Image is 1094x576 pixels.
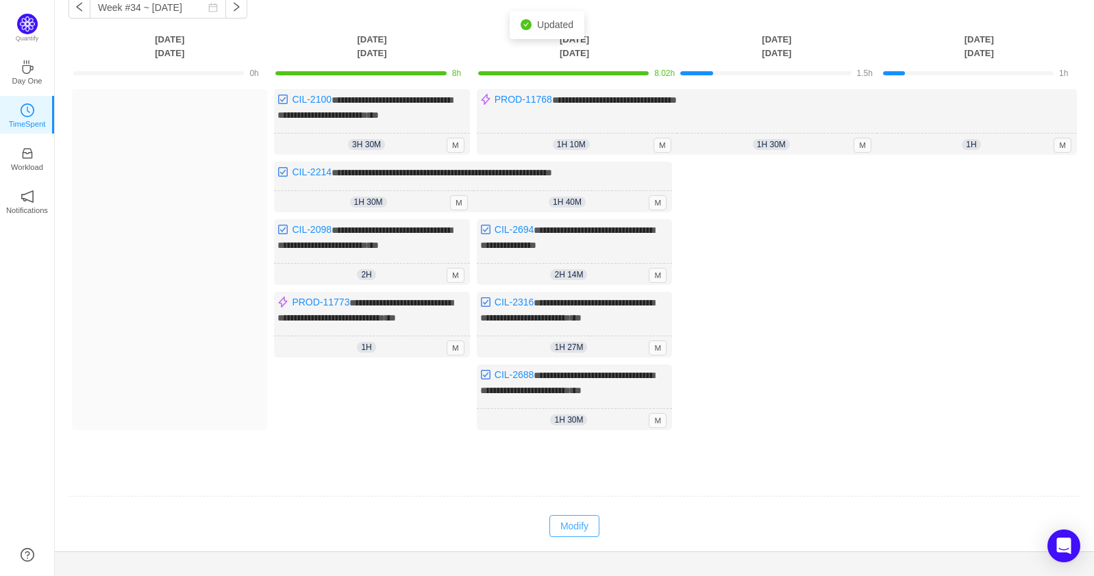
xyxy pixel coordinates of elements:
a: icon: question-circle [21,548,34,562]
img: 10318 [480,224,491,235]
span: M [649,413,667,428]
a: icon: clock-circleTimeSpent [21,108,34,121]
span: M [450,195,468,210]
p: Notifications [6,204,48,216]
div: Open Intercom Messenger [1047,529,1080,562]
a: CIL-2098 [292,224,332,235]
th: [DATE] [DATE] [675,32,878,60]
a: icon: inboxWorkload [21,151,34,164]
span: 1.5h [857,68,873,78]
p: TimeSpent [9,118,46,130]
span: 1h 10m [553,139,590,150]
i: icon: clock-circle [21,103,34,117]
p: Quantify [16,34,39,44]
span: M [447,138,464,153]
span: 1h [357,342,375,353]
span: 8.02h [654,68,675,78]
a: icon: notificationNotifications [21,194,34,208]
span: M [649,195,667,210]
img: 10318 [480,369,491,380]
span: M [1054,138,1071,153]
img: 10318 [480,297,491,308]
i: icon: coffee [21,60,34,74]
i: icon: inbox [21,147,34,160]
a: CIL-2100 [292,94,332,105]
span: Updated [537,19,573,30]
a: PROD-11773 [292,297,349,308]
img: 10318 [277,224,288,235]
span: M [447,268,464,283]
img: 10307 [480,94,491,105]
span: 1h [962,139,980,150]
button: Modify [549,515,599,537]
th: [DATE] [DATE] [271,32,473,60]
img: 10318 [277,94,288,105]
span: 2h [357,269,375,280]
span: 1h 30m [350,197,387,208]
span: M [447,340,464,355]
a: PROD-11768 [495,94,552,105]
span: M [854,138,871,153]
span: 1h 30m [753,139,790,150]
th: [DATE] [DATE] [473,32,675,60]
img: 10318 [277,166,288,177]
span: 1h 27m [550,342,587,353]
th: [DATE] [DATE] [69,32,271,60]
a: CIL-2316 [495,297,534,308]
span: 8h [452,68,461,78]
i: icon: notification [21,190,34,203]
a: CIL-2694 [495,224,534,235]
i: icon: calendar [208,3,218,12]
span: 1h 30m [550,414,587,425]
span: 3h 30m [348,139,385,150]
span: 1h 40m [549,197,586,208]
span: 0h [249,68,258,78]
a: CIL-2688 [495,369,534,380]
i: icon: check-circle [521,19,532,30]
a: icon: coffeeDay One [21,64,34,78]
a: CIL-2214 [292,166,332,177]
img: 10307 [277,297,288,308]
p: Day One [12,75,42,87]
span: M [654,138,671,153]
p: Workload [11,161,43,173]
span: M [649,340,667,355]
span: M [649,268,667,283]
img: Quantify [17,14,38,34]
span: 1h [1059,68,1068,78]
span: 2h 14m [550,269,587,280]
th: [DATE] [DATE] [878,32,1080,60]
